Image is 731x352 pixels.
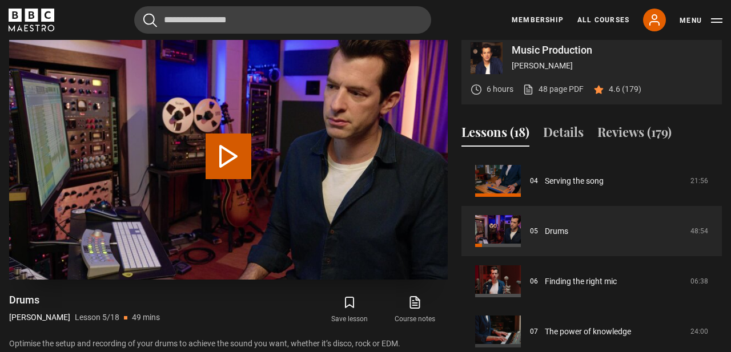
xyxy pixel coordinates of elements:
[545,225,568,237] a: Drums
[545,276,617,288] a: Finding the right mic
[545,175,604,187] a: Serving the song
[9,338,448,350] p: Optimise the setup and recording of your drums to achieve the sound you want, whether it’s disco,...
[512,45,713,55] p: Music Production
[597,123,672,147] button: Reviews (179)
[9,33,448,280] video-js: Video Player
[512,15,564,25] a: Membership
[545,326,631,338] a: The power of knowledge
[9,9,54,31] svg: BBC Maestro
[523,83,584,95] a: 48 page PDF
[609,83,641,95] p: 4.6 (179)
[512,60,713,72] p: [PERSON_NAME]
[383,293,448,326] a: Course notes
[680,15,722,26] button: Toggle navigation
[461,123,529,147] button: Lessons (18)
[143,13,157,27] button: Submit the search query
[577,15,629,25] a: All Courses
[317,293,382,326] button: Save lesson
[132,311,160,323] p: 49 mins
[9,311,70,323] p: [PERSON_NAME]
[206,133,251,179] button: Play Lesson Drums
[543,123,584,147] button: Details
[9,293,160,307] h1: Drums
[134,6,431,34] input: Search
[75,311,119,323] p: Lesson 5/18
[487,83,513,95] p: 6 hours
